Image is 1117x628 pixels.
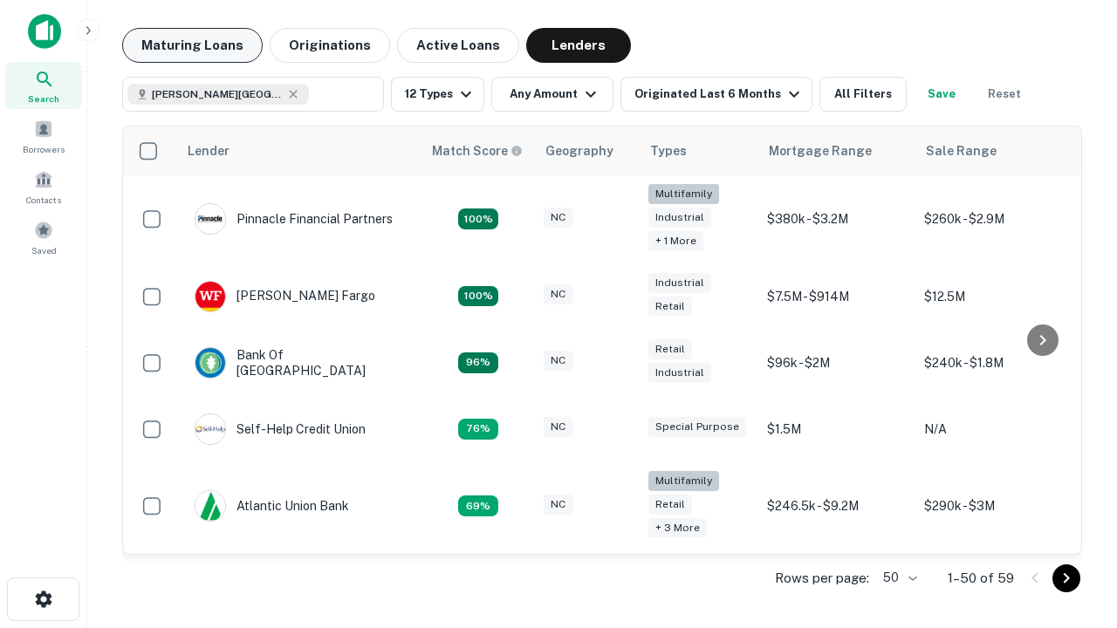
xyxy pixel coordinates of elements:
button: Originated Last 6 Months [620,77,812,112]
div: Pinnacle Financial Partners [195,203,393,235]
p: Rows per page: [775,568,869,589]
img: picture [195,348,225,378]
div: Multifamily [648,471,719,491]
td: $1.5M [758,396,915,462]
td: $7.5M - $914M [758,263,915,330]
th: Capitalize uses an advanced AI algorithm to match your search with the best lender. The match sco... [421,126,535,175]
a: Contacts [5,163,82,210]
iframe: Chat Widget [1030,488,1117,572]
span: Borrowers [23,142,65,156]
img: capitalize-icon.png [28,14,61,49]
div: Bank Of [GEOGRAPHIC_DATA] [195,347,404,379]
span: Saved [31,243,57,257]
div: [PERSON_NAME] Fargo [195,281,375,312]
button: Reset [977,77,1032,112]
div: + 1 more [648,231,703,251]
img: picture [195,414,225,444]
td: $380k - $3.2M [758,175,915,263]
button: Lenders [526,28,631,63]
span: [PERSON_NAME][GEOGRAPHIC_DATA], [GEOGRAPHIC_DATA] [152,86,283,102]
h6: Match Score [432,141,519,160]
div: Retail [648,297,692,317]
div: NC [544,351,572,371]
p: 1–50 of 59 [948,568,1014,589]
img: picture [195,204,225,234]
div: Originated Last 6 Months [634,84,805,105]
td: $12.5M [915,263,1072,330]
button: Originations [270,28,390,63]
th: Lender [177,126,421,175]
button: Go to next page [1052,564,1080,592]
button: Any Amount [491,77,613,112]
td: N/A [915,396,1072,462]
th: Sale Range [915,126,1072,175]
div: Industrial [648,208,711,228]
div: Capitalize uses an advanced AI algorithm to match your search with the best lender. The match sco... [432,141,523,160]
div: Sale Range [926,140,997,161]
div: Self-help Credit Union [195,413,366,445]
td: $260k - $2.9M [915,175,1072,263]
th: Mortgage Range [758,126,915,175]
button: Active Loans [397,28,519,63]
td: $240k - $1.8M [915,330,1072,396]
button: Save your search to get updates of matches that match your search criteria. [914,77,970,112]
th: Geography [535,126,640,175]
div: + 3 more [648,518,707,538]
td: $290k - $3M [915,462,1072,550]
div: Matching Properties: 11, hasApolloMatch: undefined [458,419,498,440]
a: Search [5,62,82,109]
th: Types [640,126,758,175]
div: 50 [876,565,920,590]
div: NC [544,284,572,304]
div: Multifamily [648,184,719,204]
td: $96k - $2M [758,330,915,396]
div: NC [544,417,572,437]
div: NC [544,208,572,228]
span: Contacts [26,193,61,207]
img: picture [195,282,225,311]
a: Saved [5,214,82,261]
div: Mortgage Range [769,140,872,161]
div: Special Purpose [648,417,746,437]
div: Atlantic Union Bank [195,490,349,522]
button: All Filters [819,77,907,112]
div: Matching Properties: 15, hasApolloMatch: undefined [458,286,498,307]
img: picture [195,491,225,521]
button: Maturing Loans [122,28,263,63]
button: 12 Types [391,77,484,112]
div: Matching Properties: 10, hasApolloMatch: undefined [458,495,498,516]
div: Industrial [648,363,711,383]
div: Retail [648,339,692,359]
div: Lender [188,140,230,161]
a: Borrowers [5,113,82,160]
div: Retail [648,495,692,515]
div: Types [650,140,687,161]
td: $246.5k - $9.2M [758,462,915,550]
div: NC [544,495,572,515]
div: Matching Properties: 14, hasApolloMatch: undefined [458,352,498,373]
span: Search [28,92,59,106]
div: Industrial [648,273,711,293]
div: Geography [545,140,613,161]
div: Matching Properties: 26, hasApolloMatch: undefined [458,208,498,229]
